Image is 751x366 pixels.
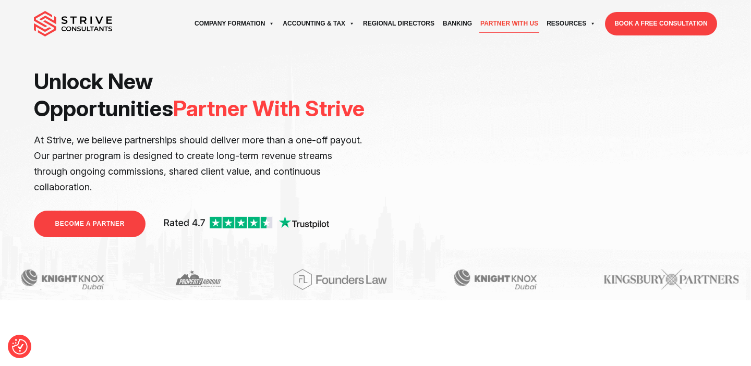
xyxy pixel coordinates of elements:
a: BECOME A PARTNER [34,211,146,237]
a: Partner with Us [476,9,542,38]
a: Accounting & Tax [278,9,359,38]
img: main-logo.svg [34,11,112,37]
p: At Strive, we believe partnerships should deliver more than a one-off payout. Our partner program... [34,132,368,195]
a: Company Formation [190,9,278,38]
h1: Unlock New Opportunities [34,68,368,122]
a: Regional Directors [359,9,439,38]
iframe: <br /> [383,68,717,255]
img: Revisit consent button [12,339,28,355]
button: Consent Preferences [12,339,28,355]
span: Partner With Strive [173,95,365,121]
a: BOOK A FREE CONSULTATION [605,12,717,35]
a: Resources [542,9,600,38]
a: Banking [439,9,476,38]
